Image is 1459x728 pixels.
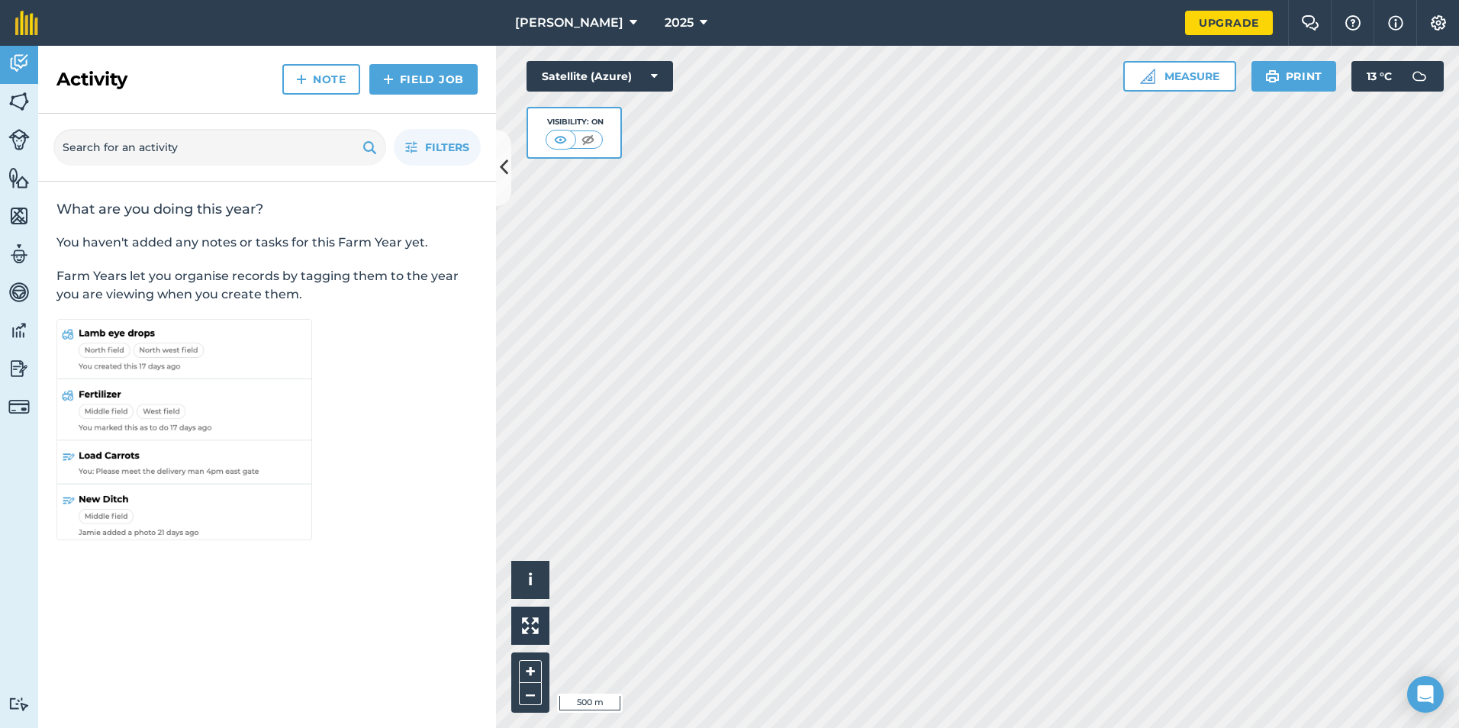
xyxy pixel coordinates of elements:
img: svg+xml;base64,PD94bWwgdmVyc2lvbj0iMS4wIiBlbmNvZGluZz0idXRmLTgiPz4KPCEtLSBHZW5lcmF0b3I6IEFkb2JlIE... [8,281,30,304]
div: Open Intercom Messenger [1407,676,1444,713]
div: Visibility: On [546,116,604,128]
img: svg+xml;base64,PD94bWwgdmVyc2lvbj0iMS4wIiBlbmNvZGluZz0idXRmLTgiPz4KPCEtLSBHZW5lcmF0b3I6IEFkb2JlIE... [8,396,30,417]
img: svg+xml;base64,PHN2ZyB4bWxucz0iaHR0cDovL3d3dy53My5vcmcvMjAwMC9zdmciIHdpZHRoPSIxNCIgaGVpZ2h0PSIyNC... [296,70,307,89]
h2: Activity [56,67,127,92]
img: svg+xml;base64,PD94bWwgdmVyc2lvbj0iMS4wIiBlbmNvZGluZz0idXRmLTgiPz4KPCEtLSBHZW5lcmF0b3I6IEFkb2JlIE... [1404,61,1435,92]
img: svg+xml;base64,PHN2ZyB4bWxucz0iaHR0cDovL3d3dy53My5vcmcvMjAwMC9zdmciIHdpZHRoPSIxOSIgaGVpZ2h0PSIyNC... [362,138,377,156]
img: svg+xml;base64,PD94bWwgdmVyc2lvbj0iMS4wIiBlbmNvZGluZz0idXRmLTgiPz4KPCEtLSBHZW5lcmF0b3I6IEFkb2JlIE... [8,52,30,75]
img: A cog icon [1429,15,1448,31]
img: svg+xml;base64,PD94bWwgdmVyc2lvbj0iMS4wIiBlbmNvZGluZz0idXRmLTgiPz4KPCEtLSBHZW5lcmF0b3I6IEFkb2JlIE... [8,697,30,711]
img: svg+xml;base64,PHN2ZyB4bWxucz0iaHR0cDovL3d3dy53My5vcmcvMjAwMC9zdmciIHdpZHRoPSIxOSIgaGVpZ2h0PSIyNC... [1265,67,1280,85]
input: Search for an activity [53,129,386,166]
img: A question mark icon [1344,15,1362,31]
button: Print [1251,61,1337,92]
button: + [519,660,542,683]
a: Note [282,64,360,95]
img: svg+xml;base64,PD94bWwgdmVyc2lvbj0iMS4wIiBlbmNvZGluZz0idXRmLTgiPz4KPCEtLSBHZW5lcmF0b3I6IEFkb2JlIE... [8,243,30,266]
img: fieldmargin Logo [15,11,38,35]
img: svg+xml;base64,PHN2ZyB4bWxucz0iaHR0cDovL3d3dy53My5vcmcvMjAwMC9zdmciIHdpZHRoPSIxNyIgaGVpZ2h0PSIxNy... [1388,14,1403,32]
span: [PERSON_NAME] [515,14,623,32]
span: 13 ° C [1367,61,1392,92]
img: svg+xml;base64,PD94bWwgdmVyc2lvbj0iMS4wIiBlbmNvZGluZz0idXRmLTgiPz4KPCEtLSBHZW5lcmF0b3I6IEFkb2JlIE... [8,129,30,150]
button: Filters [394,129,481,166]
a: Field Job [369,64,478,95]
img: Two speech bubbles overlapping with the left bubble in the forefront [1301,15,1319,31]
span: 2025 [665,14,694,32]
img: svg+xml;base64,PHN2ZyB4bWxucz0iaHR0cDovL3d3dy53My5vcmcvMjAwMC9zdmciIHdpZHRoPSI1MCIgaGVpZ2h0PSI0MC... [578,132,597,147]
button: Satellite (Azure) [527,61,673,92]
button: i [511,561,549,599]
span: i [528,570,533,589]
a: Upgrade [1185,11,1273,35]
img: Four arrows, one pointing top left, one top right, one bottom right and the last bottom left [522,617,539,634]
img: svg+xml;base64,PHN2ZyB4bWxucz0iaHR0cDovL3d3dy53My5vcmcvMjAwMC9zdmciIHdpZHRoPSI1NiIgaGVpZ2h0PSI2MC... [8,205,30,227]
button: Measure [1123,61,1236,92]
p: Farm Years let you organise records by tagging them to the year you are viewing when you create t... [56,267,478,304]
img: svg+xml;base64,PHN2ZyB4bWxucz0iaHR0cDovL3d3dy53My5vcmcvMjAwMC9zdmciIHdpZHRoPSI1MCIgaGVpZ2h0PSI0MC... [551,132,570,147]
span: Filters [425,139,469,156]
img: Ruler icon [1140,69,1155,84]
img: svg+xml;base64,PHN2ZyB4bWxucz0iaHR0cDovL3d3dy53My5vcmcvMjAwMC9zdmciIHdpZHRoPSI1NiIgaGVpZ2h0PSI2MC... [8,90,30,113]
img: svg+xml;base64,PD94bWwgdmVyc2lvbj0iMS4wIiBlbmNvZGluZz0idXRmLTgiPz4KPCEtLSBHZW5lcmF0b3I6IEFkb2JlIE... [8,357,30,380]
img: svg+xml;base64,PD94bWwgdmVyc2lvbj0iMS4wIiBlbmNvZGluZz0idXRmLTgiPz4KPCEtLSBHZW5lcmF0b3I6IEFkb2JlIE... [8,319,30,342]
button: 13 °C [1351,61,1444,92]
p: You haven't added any notes or tasks for this Farm Year yet. [56,234,478,252]
img: svg+xml;base64,PHN2ZyB4bWxucz0iaHR0cDovL3d3dy53My5vcmcvMjAwMC9zdmciIHdpZHRoPSIxNCIgaGVpZ2h0PSIyNC... [383,70,394,89]
button: – [519,683,542,705]
img: svg+xml;base64,PHN2ZyB4bWxucz0iaHR0cDovL3d3dy53My5vcmcvMjAwMC9zdmciIHdpZHRoPSI1NiIgaGVpZ2h0PSI2MC... [8,166,30,189]
h2: What are you doing this year? [56,200,478,218]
